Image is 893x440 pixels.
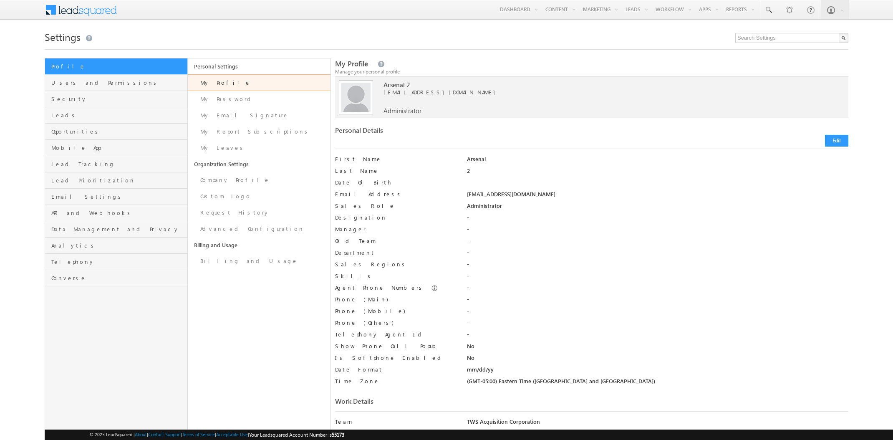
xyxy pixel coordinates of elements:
div: - [467,237,848,249]
label: Email Address [335,190,454,198]
span: Email Settings [51,193,185,200]
label: Manager [335,225,454,233]
input: Search Settings [735,33,848,43]
a: Contact Support [148,432,181,437]
div: - [467,214,848,225]
div: Administrator [467,202,848,214]
a: Converse [45,270,187,286]
span: Leads [51,111,185,119]
label: Designation [335,214,454,221]
a: Terms of Service [182,432,215,437]
span: Mobile App [51,144,185,152]
div: - [467,296,848,307]
label: Skills [335,272,454,280]
span: Your Leadsquared Account Number is [249,432,344,438]
span: Arsenal 2 [383,81,794,89]
a: Opportunities [45,124,187,140]
span: Converse [51,274,185,282]
label: Team [335,418,454,425]
a: Request History [188,205,330,221]
span: Profile [51,63,185,70]
div: - [467,249,848,260]
div: 2 [467,167,848,179]
label: Phone (Main) [335,296,454,303]
button: Edit [825,135,848,147]
span: Security [51,95,185,103]
div: [EMAIL_ADDRESS][DOMAIN_NAME] [467,190,848,202]
a: My Leaves [188,140,330,156]
a: Organization Settings [188,156,330,172]
a: Email Settings [45,189,187,205]
a: About [135,432,147,437]
label: Telephony Agent Id [335,331,454,338]
a: Advanced Configuration [188,221,330,237]
div: - [467,284,848,296]
a: Billing and Usage [188,253,330,269]
label: Old Team [335,237,454,245]
div: Personal Details [335,126,585,138]
a: Telephony [45,254,187,270]
div: TWS Acquisition Corporation [467,418,848,430]
a: API and Webhooks [45,205,187,221]
a: Users and Permissions [45,75,187,91]
div: Work Details [335,397,585,409]
div: - [467,260,848,272]
a: Data Management and Privacy [45,221,187,238]
label: Sales Role [335,202,454,210]
div: No [467,342,848,354]
a: Company Profile [188,172,330,188]
a: Leads [45,107,187,124]
div: mm/dd/yy [467,366,848,377]
span: [EMAIL_ADDRESS][DOMAIN_NAME] [383,89,794,96]
span: Users and Permissions [51,79,185,86]
a: My Email Signature [188,107,330,124]
div: No [467,354,848,366]
span: API and Webhooks [51,209,185,217]
span: Lead Prioritization [51,177,185,184]
a: Custom Logo [188,188,330,205]
a: My Profile [188,74,330,91]
a: Analytics [45,238,187,254]
span: My Profile [335,59,368,68]
div: - [467,272,848,284]
label: Date Format [335,366,454,373]
label: Agent Phone Numbers [335,284,425,291]
span: Lead Tracking [51,160,185,168]
span: Telephony [51,258,185,266]
label: Show Phone Call Popup [335,342,454,350]
a: Lead Prioritization [45,172,187,189]
div: - [467,319,848,331]
span: Settings [45,30,81,43]
span: Opportunities [51,128,185,135]
span: Administrator [383,107,421,114]
div: - [467,331,848,342]
label: Phone (Mobile) [335,307,405,315]
a: My Password [188,91,330,107]
a: Profile [45,58,187,75]
a: Billing and Usage [188,237,330,253]
label: Last Name [335,167,454,174]
label: Date Of Birth [335,179,454,186]
div: - [467,307,848,319]
span: Analytics [51,242,185,249]
div: (GMT-05:00) Eastern Time ([GEOGRAPHIC_DATA] and [GEOGRAPHIC_DATA]) [467,377,848,389]
span: 55173 [332,432,344,438]
label: Sales Regions [335,260,454,268]
span: © 2025 LeadSquared | | | | | [89,431,344,439]
a: Personal Settings [188,58,330,74]
label: Time Zone [335,377,454,385]
a: Lead Tracking [45,156,187,172]
a: Mobile App [45,140,187,156]
label: Is Softphone Enabled [335,354,454,362]
div: - [467,225,848,237]
span: Data Management and Privacy [51,225,185,233]
label: Department [335,249,454,256]
label: Phone (Others) [335,319,454,326]
a: Acceptable Use [216,432,248,437]
a: Security [45,91,187,107]
a: My Report Subscriptions [188,124,330,140]
div: Arsenal [467,155,848,167]
div: Manage your personal profile [335,68,848,76]
label: First Name [335,155,454,163]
